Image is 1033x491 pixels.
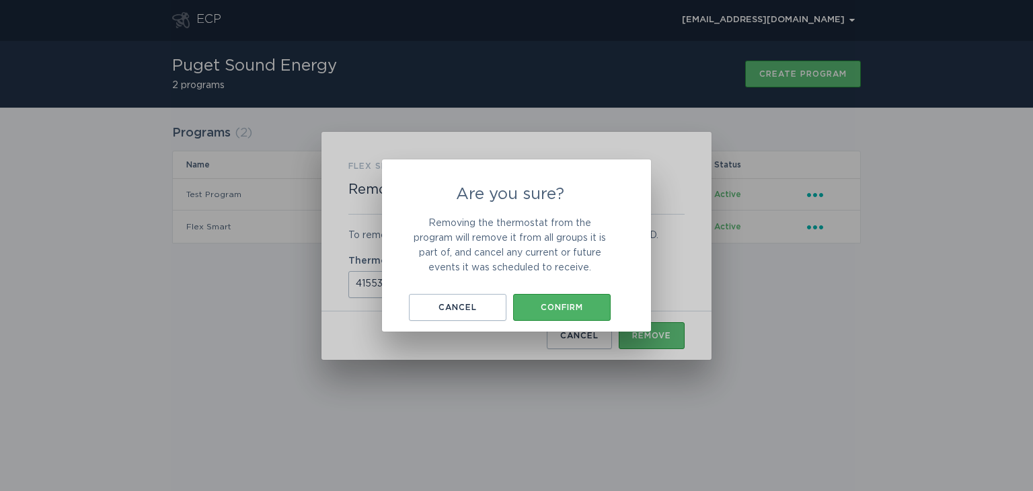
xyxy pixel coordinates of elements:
[409,186,611,202] h2: Are you sure?
[409,294,506,321] button: Cancel
[513,294,611,321] button: Confirm
[382,159,651,332] div: Are you sure?
[409,216,611,275] p: Removing the thermostat from the program will remove it from all groups it is part of, and cancel...
[520,303,604,311] div: Confirm
[416,303,500,311] div: Cancel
